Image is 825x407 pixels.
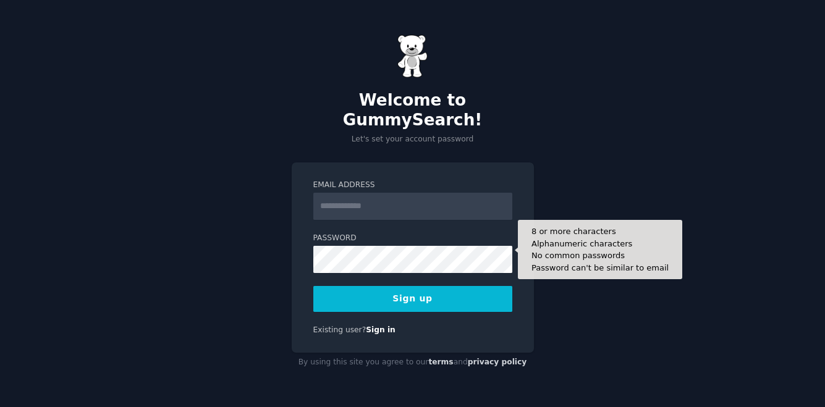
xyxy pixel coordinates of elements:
label: Password [313,233,512,244]
p: Let's set your account password [292,134,534,145]
label: Email Address [313,180,512,191]
img: Gummy Bear [397,35,428,78]
a: Sign in [366,325,396,334]
span: Existing user? [313,325,366,334]
h2: Welcome to GummySearch! [292,91,534,130]
a: privacy policy [468,358,527,366]
a: terms [428,358,453,366]
div: By using this site you agree to our and [292,353,534,372]
button: Sign up [313,286,512,312]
